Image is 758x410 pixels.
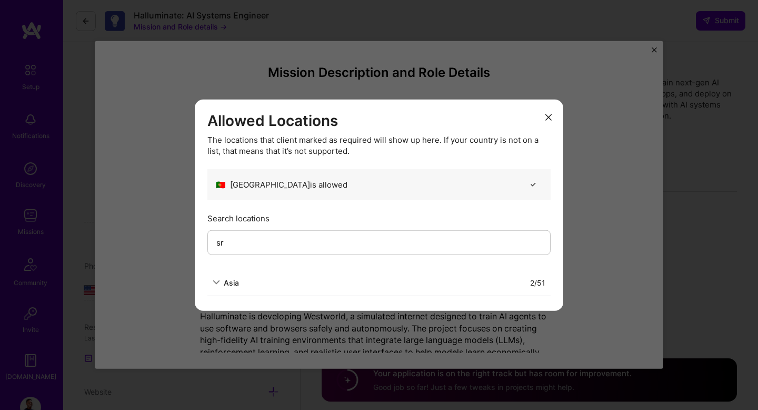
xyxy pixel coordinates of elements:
[207,134,551,156] div: The locations that client marked as required will show up here. If your country is not on a list,...
[216,179,347,190] div: [GEOGRAPHIC_DATA] is allowed
[530,277,545,288] div: 2 / 51
[195,100,563,311] div: modal
[529,180,537,188] i: icon CheckBlack
[545,114,552,120] i: icon Close
[207,230,551,255] input: Enter country name
[216,179,226,190] span: 🇵🇹
[224,277,239,288] div: Asia
[207,212,551,223] div: Search locations
[213,279,220,286] i: icon ArrowDown
[207,112,551,130] h3: Allowed Locations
